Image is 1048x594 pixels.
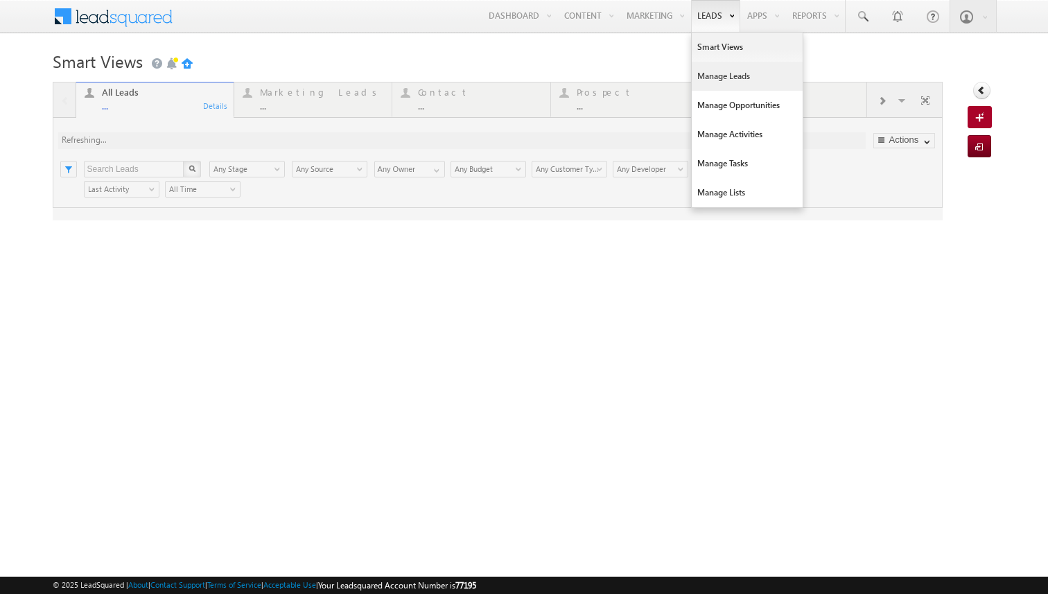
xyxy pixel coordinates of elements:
[207,580,261,589] a: Terms of Service
[128,580,148,589] a: About
[318,580,476,591] span: Your Leadsquared Account Number is
[692,91,803,120] a: Manage Opportunities
[455,580,476,591] span: 77195
[692,33,803,62] a: Smart Views
[692,62,803,91] a: Manage Leads
[150,580,205,589] a: Contact Support
[692,178,803,207] a: Manage Lists
[692,149,803,178] a: Manage Tasks
[53,50,143,72] span: Smart Views
[692,120,803,149] a: Manage Activities
[53,579,476,592] span: © 2025 LeadSquared | | | | |
[263,580,316,589] a: Acceptable Use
